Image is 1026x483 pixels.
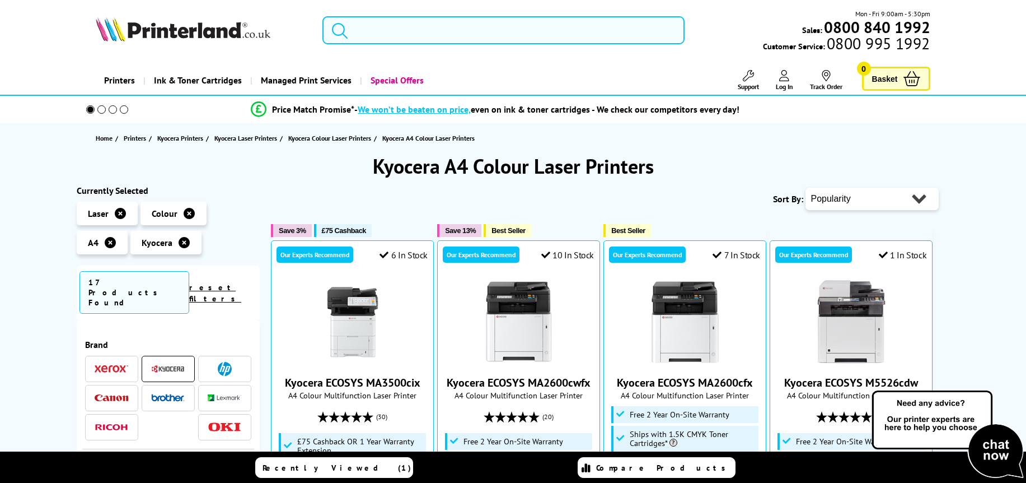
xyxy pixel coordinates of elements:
[643,280,727,364] img: Kyocera ECOSYS MA2600cfx
[189,282,241,304] a: reset filters
[776,390,926,401] span: A4 Colour Multifunction Laser Printer
[484,224,531,237] button: Best Seller
[630,430,756,448] span: Ships with 1.5K CMYK Toner Cartridges*
[96,17,270,41] img: Printerland Logo
[603,224,651,237] button: Best Seller
[610,390,760,401] span: A4 Colour Multifunction Laser Printer
[617,375,753,390] a: Kyocera ECOSYS MA2600cfx
[542,406,554,428] span: (20)
[151,362,185,376] a: Kyocera
[79,271,190,314] span: 17 Products Found
[311,355,395,366] a: Kyocera ECOSYS MA3500cix
[596,463,732,473] span: Compare Products
[263,463,411,473] span: Recently Viewed (1)
[443,247,519,263] div: Our Experts Recommend
[95,391,128,405] a: Canon
[643,355,727,366] a: Kyocera ECOSYS MA2600cfx
[95,394,128,402] img: Canon
[151,365,185,373] img: Kyocera
[71,100,920,119] li: modal_Promise
[825,38,930,49] span: 0800 995 1992
[738,82,759,91] span: Support
[809,355,893,366] a: Kyocera ECOSYS M5526cdw
[713,249,760,261] div: 7 In Stock
[95,365,128,373] img: Xerox
[380,249,428,261] div: 6 In Stock
[250,66,360,95] a: Managed Print Services
[208,394,241,401] img: Lexmark
[857,62,871,76] span: 0
[609,247,686,263] div: Our Experts Recommend
[443,390,594,401] span: A4 Colour Multifunction Laser Printer
[802,25,822,35] span: Sales:
[157,132,203,144] span: Kyocera Printers
[208,420,241,434] a: OKI
[124,132,146,144] span: Printers
[862,67,930,91] a: Basket 0
[95,420,128,434] a: Ricoh
[775,247,852,263] div: Our Experts Recommend
[477,355,561,366] a: Kyocera ECOSYS MA2600cwfx
[88,237,99,248] span: A4
[784,375,918,390] a: Kyocera ECOSYS M5526cdw
[796,437,896,446] span: Free 2 Year On-Site Warranty
[143,66,250,95] a: Ink & Toner Cartridges
[152,208,177,219] span: Colour
[157,132,206,144] a: Kyocera Printers
[96,66,143,95] a: Printers
[311,280,395,364] img: Kyocera ECOSYS MA3500cix
[437,224,481,237] button: Save 13%
[285,375,420,390] a: Kyocera ECOSYS MA3500cix
[277,247,353,263] div: Our Experts Recommend
[322,226,366,235] span: £75 Cashback
[142,237,172,248] span: Kyocera
[214,132,280,144] a: Kyocera Laser Printers
[763,38,930,52] span: Customer Service:
[95,362,128,376] a: Xerox
[477,280,561,364] img: Kyocera ECOSYS MA2600cwfx
[271,224,311,237] button: Save 3%
[151,391,185,405] a: Brother
[776,82,793,91] span: Log In
[77,153,950,179] h1: Kyocera A4 Colour Laser Printers
[360,66,432,95] a: Special Offers
[96,132,115,144] a: Home
[776,70,793,91] a: Log In
[218,362,232,376] img: HP
[578,457,735,478] a: Compare Products
[872,71,898,86] span: Basket
[277,390,428,401] span: A4 Colour Multifunction Laser Printer
[822,22,930,32] a: 0800 840 1992
[95,424,128,430] img: Ricoh
[297,437,424,455] span: £75 Cashback OR 1 Year Warranty Extension
[445,226,476,235] span: Save 13%
[151,394,185,402] img: Brother
[85,339,252,350] span: Brand
[358,104,471,115] span: We won’t be beaten on price,
[96,17,308,44] a: Printerland Logo
[855,8,930,19] span: Mon - Fri 9:00am - 5:30pm
[279,226,306,235] span: Save 3%
[288,132,374,144] a: Kyocera Colour Laser Printers
[810,70,842,91] a: Track Order
[382,134,475,142] span: Kyocera A4 Colour Laser Printers
[124,132,149,144] a: Printers
[77,185,260,196] div: Currently Selected
[611,226,645,235] span: Best Seller
[314,224,372,237] button: £75 Cashback
[824,17,930,38] b: 0800 840 1992
[208,362,241,376] a: HP
[255,457,413,478] a: Recently Viewed (1)
[154,66,242,95] span: Ink & Toner Cartridges
[869,389,1026,481] img: Open Live Chat window
[773,193,803,205] span: Sort By:
[208,391,241,405] a: Lexmark
[809,280,893,364] img: Kyocera ECOSYS M5526cdw
[630,410,729,419] span: Free 2 Year On-Site Warranty
[491,226,526,235] span: Best Seller
[879,249,927,261] div: 1 In Stock
[208,422,241,432] img: OKI
[214,132,277,144] span: Kyocera Laser Printers
[88,208,109,219] span: Laser
[354,104,739,115] div: - even on ink & toner cartridges - We check our competitors every day!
